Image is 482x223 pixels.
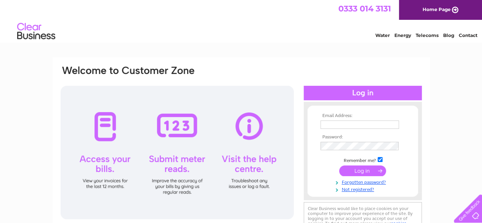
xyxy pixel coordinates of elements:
[319,113,407,119] th: Email Address:
[319,135,407,140] th: Password:
[320,178,407,185] a: Forgotten password?
[394,32,411,38] a: Energy
[443,32,454,38] a: Blog
[339,165,386,176] input: Submit
[375,32,390,38] a: Water
[320,185,407,193] a: Not registered?
[416,32,439,38] a: Telecoms
[319,156,407,164] td: Remember me?
[17,20,56,43] img: logo.png
[338,4,391,13] a: 0333 014 3131
[459,32,477,38] a: Contact
[61,4,421,37] div: Clear Business is a trading name of Verastar Limited (registered in [GEOGRAPHIC_DATA] No. 3667643...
